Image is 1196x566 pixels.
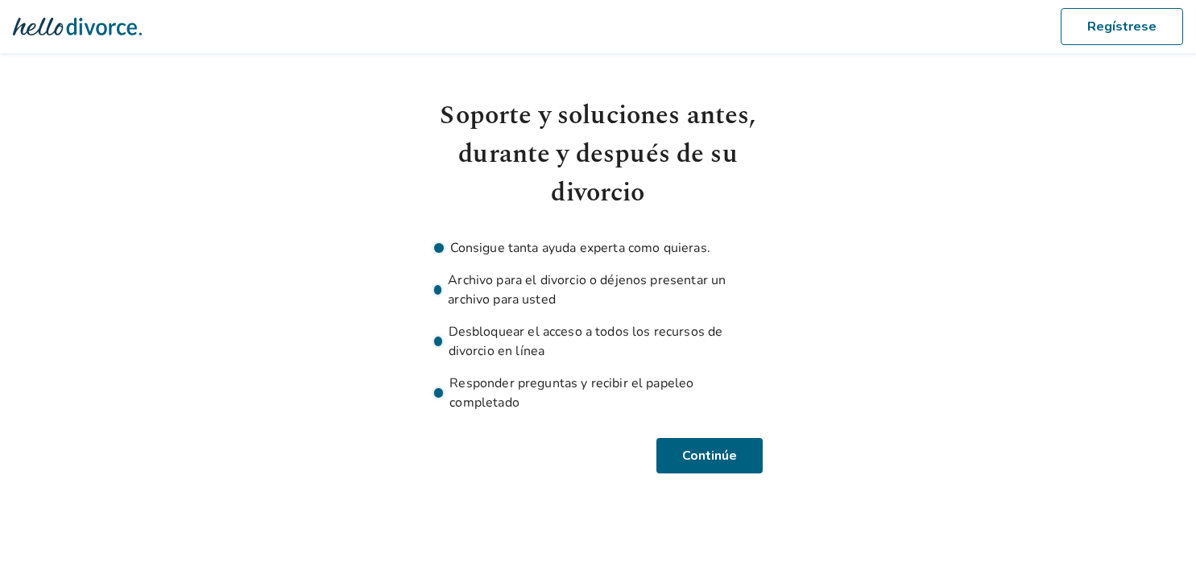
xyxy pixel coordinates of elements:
button: Regístrese [1061,8,1183,45]
h1: Soporte y soluciones antes, durante y después de su divorcio [434,97,763,213]
button: Continúe [656,438,763,473]
img: Hola Logo del divorcio [13,10,142,43]
li: Consigue tanta ayuda experta como quieras. [434,238,763,258]
li: Desbloquear el acceso a todos los recursos de divorcio en línea [434,322,763,361]
li: Archivo para el divorcio o déjenos presentar un archivo para usted [434,271,763,309]
li: Responder preguntas y recibir el papeleo completado [434,374,763,412]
